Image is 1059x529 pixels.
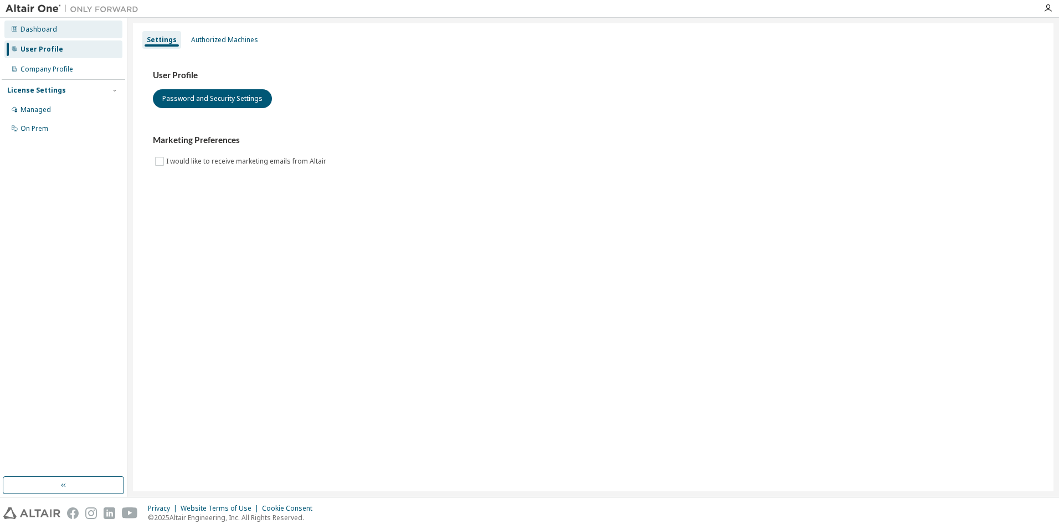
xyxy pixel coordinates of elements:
div: User Profile [20,45,63,54]
button: Password and Security Settings [153,89,272,108]
img: altair_logo.svg [3,507,60,519]
div: Authorized Machines [191,35,258,44]
img: youtube.svg [122,507,138,519]
div: Settings [147,35,177,44]
img: instagram.svg [85,507,97,519]
div: On Prem [20,124,48,133]
h3: User Profile [153,70,1034,81]
img: facebook.svg [67,507,79,519]
div: License Settings [7,86,66,95]
img: linkedin.svg [104,507,115,519]
div: Cookie Consent [262,504,319,513]
div: Website Terms of Use [181,504,262,513]
label: I would like to receive marketing emails from Altair [166,155,328,168]
h3: Marketing Preferences [153,135,1034,146]
img: Altair One [6,3,144,14]
p: © 2025 Altair Engineering, Inc. All Rights Reserved. [148,513,319,522]
div: Managed [20,105,51,114]
div: Privacy [148,504,181,513]
div: Dashboard [20,25,57,34]
div: Company Profile [20,65,73,74]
